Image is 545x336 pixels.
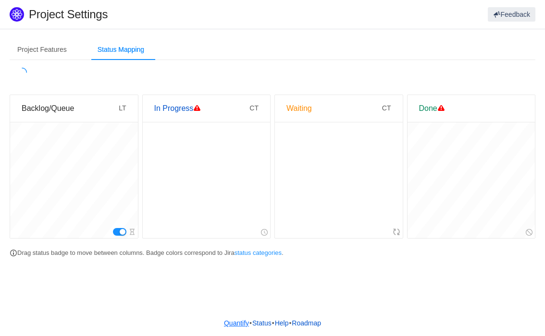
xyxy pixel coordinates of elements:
[17,68,27,77] i: icon: loading
[286,95,382,122] div: Waiting
[22,95,119,122] div: Backlog/Queue
[382,104,391,112] span: CT
[235,249,282,256] a: status categories
[29,7,327,22] h1: Project Settings
[119,104,126,112] span: LT
[249,104,259,112] span: CT
[419,95,524,122] div: Done
[289,319,291,327] span: •
[10,39,74,60] div: Project Features
[252,316,272,330] a: Status
[526,229,533,236] i: icon: stop
[272,319,274,327] span: •
[10,248,535,258] p: Drag status badge to move between columns. Badge colors correspond to Jira .
[90,39,152,60] div: Status Mapping
[223,316,249,330] a: Quantify
[274,316,289,330] a: Help
[249,319,252,327] span: •
[129,228,136,235] i: icon: hourglass
[10,7,24,22] img: Quantify
[488,7,535,22] button: Feedback
[154,95,250,122] div: In Progress
[261,229,268,236] i: icon: clock-circle
[291,316,322,330] a: Roadmap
